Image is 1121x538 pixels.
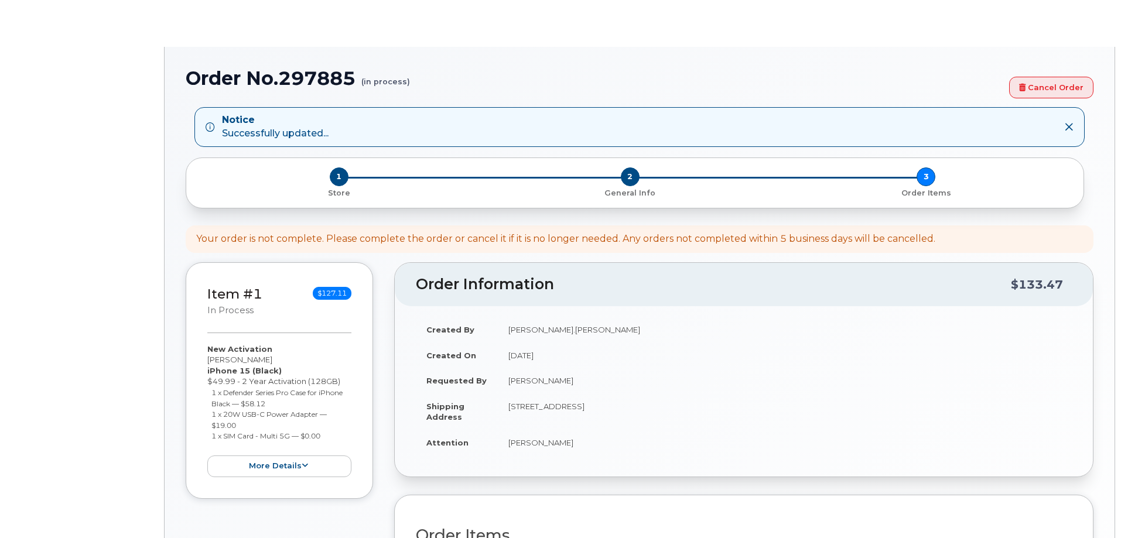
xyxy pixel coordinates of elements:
[207,344,272,354] strong: New Activation
[426,438,469,447] strong: Attention
[313,287,351,300] span: $127.11
[207,305,254,316] small: in process
[426,351,476,360] strong: Created On
[330,167,348,186] span: 1
[211,388,343,408] small: 1 x Defender Series Pro Case for iPhone Black — $58.12
[207,344,351,477] div: [PERSON_NAME] $49.99 - 2 Year Activation (128GB)
[207,366,282,375] strong: iPhone 15 (Black)
[482,186,778,198] a: 2 General Info
[196,232,935,246] div: Your order is not complete. Please complete the order or cancel it if it is no longer needed. Any...
[200,188,477,198] p: Store
[196,186,482,198] a: 1 Store
[186,68,1003,88] h1: Order No.297885
[416,276,1011,293] h2: Order Information
[426,376,487,385] strong: Requested By
[222,114,329,127] strong: Notice
[426,402,464,422] strong: Shipping Address
[621,167,640,186] span: 2
[1009,77,1093,98] a: Cancel Order
[222,114,329,141] div: Successfully updated...
[207,455,351,477] button: more details
[498,368,1072,393] td: [PERSON_NAME]
[361,68,410,86] small: (in process)
[498,342,1072,368] td: [DATE]
[211,431,320,440] small: 1 x SIM Card - Multi 5G — $0.00
[487,188,773,198] p: General Info
[498,393,1072,430] td: [STREET_ADDRESS]
[1011,273,1063,296] div: $133.47
[498,430,1072,455] td: [PERSON_NAME]
[426,325,474,334] strong: Created By
[498,317,1072,342] td: [PERSON_NAME].[PERSON_NAME]
[207,286,262,302] a: Item #1
[211,410,327,430] small: 1 x 20W USB-C Power Adapter — $19.00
